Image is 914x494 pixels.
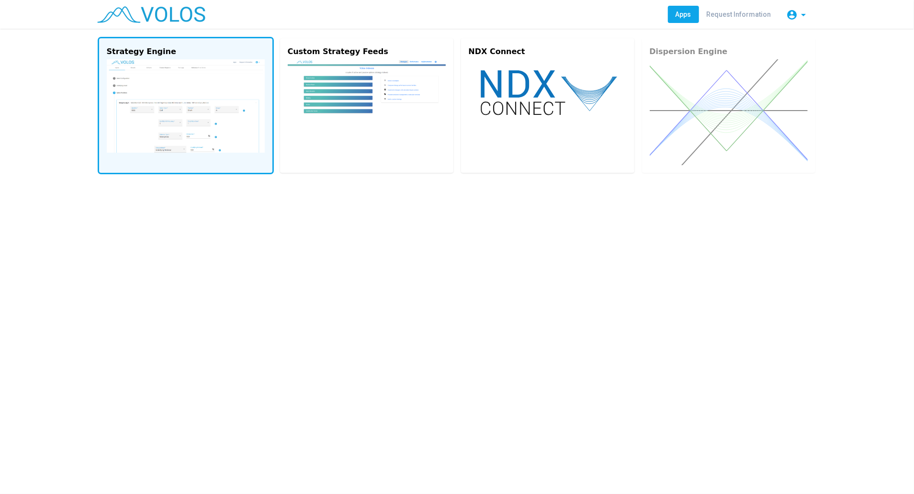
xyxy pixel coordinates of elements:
[469,59,627,125] img: ndx-connect.svg
[798,9,810,21] mat-icon: arrow_drop_down
[107,59,265,153] img: strategy-engine.png
[699,6,779,23] a: Request Information
[787,9,798,21] mat-icon: account_circle
[469,46,627,57] div: NDX Connect
[107,46,265,57] div: Strategy Engine
[668,6,699,23] a: Apps
[707,11,771,18] span: Request Information
[288,46,446,57] div: Custom Strategy Feeds
[650,46,808,57] div: Dispersion Engine
[288,59,446,135] img: custom.png
[650,59,808,165] img: dispersion.svg
[676,11,691,18] span: Apps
